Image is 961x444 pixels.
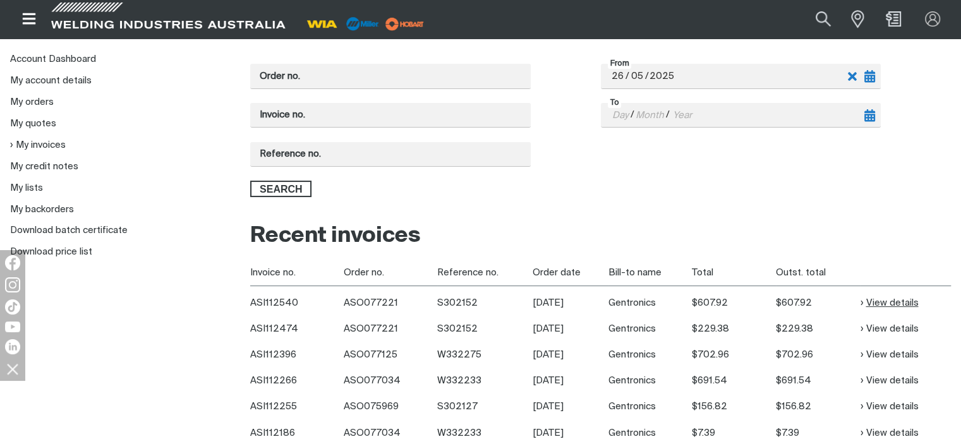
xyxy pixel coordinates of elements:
span: $702.96 [776,350,813,359]
span: $7.39 [776,428,799,438]
h2: Recent invoices [250,222,951,250]
th: ASI112540 [250,286,344,316]
button: Clear selected date [844,64,861,88]
th: Bill-to name [608,260,692,286]
td: Gentronics [608,286,692,316]
td: [DATE] [533,368,608,393]
td: [DATE] [533,316,608,342]
a: My account details [10,76,92,85]
img: hide socials [2,358,23,380]
span: $607.92 [692,298,728,308]
button: Toggle calendar [861,104,879,127]
a: My quotes [10,119,56,128]
td: [DATE] [533,286,608,316]
input: Product name or item number... [785,5,844,33]
td: [DATE] [533,393,608,419]
img: YouTube [5,321,20,332]
th: ASI112474 [250,316,344,342]
span: $691.54 [692,376,727,385]
img: miller [382,15,428,33]
th: Total [692,260,776,286]
input: Month [634,104,666,127]
td: Gentronics [608,393,692,419]
a: My orders [10,97,54,107]
th: Order date [533,260,608,286]
img: TikTok [5,299,20,315]
a: View details of Posted invoice detail ASI112266 [860,373,918,388]
td: ASO077221 [344,316,437,342]
a: My invoices [10,140,66,150]
span: $156.82 [692,402,727,411]
input: Day [610,64,626,88]
td: ASO077034 [344,368,437,393]
a: View details of Posted invoice detail ASI112186 [860,426,918,440]
input: Month [629,64,645,88]
input: Year [670,104,695,127]
td: W332275 [437,342,533,368]
span: $607.92 [776,298,812,308]
a: miller [382,19,428,28]
td: [DATE] [533,342,608,368]
th: Reference no. [437,260,533,286]
span: $702.96 [692,350,729,359]
th: ASI112266 [250,368,344,393]
td: Gentronics [608,342,692,368]
a: My lists [10,183,43,193]
span: $156.82 [776,402,811,411]
td: W332233 [437,368,533,393]
img: LinkedIn [5,339,20,354]
td: ASO077125 [344,342,437,368]
a: Account Dashboard [10,54,96,64]
a: View details of Posted invoice detail ASI112255 [860,399,918,414]
th: ASI112396 [250,342,344,368]
span: $691.54 [776,376,811,385]
a: Shopping cart (0 product(s)) [883,11,904,27]
img: Facebook [5,255,20,270]
span: $229.38 [776,324,813,333]
button: Search invoices [250,181,311,197]
th: Invoice no. [250,260,344,286]
a: View details of Posted invoice detail ASI112474 [860,321,918,336]
button: Search products [802,5,845,33]
th: Order no. [344,260,437,286]
a: View details of Posted invoice detail ASI112396 [860,347,918,362]
td: ASO077221 [344,286,437,316]
img: Instagram [5,277,20,292]
nav: My account [10,49,230,263]
button: Toggle calendar [861,64,879,88]
input: Year [649,64,675,88]
th: ASI112255 [250,393,344,419]
td: Gentronics [608,316,692,342]
span: Search [251,181,310,197]
th: Outst. total [776,260,860,286]
td: ASO075969 [344,393,437,419]
td: S302152 [437,316,533,342]
a: View details of Posted invoice detail ASI112540 [860,296,918,310]
span: $7.39 [692,428,715,438]
td: S302127 [437,393,533,419]
a: My backorders [10,205,74,214]
input: Day [610,104,631,127]
span: $229.38 [692,324,729,333]
a: Download price list [10,247,92,256]
a: My credit notes [10,162,78,171]
td: Gentronics [608,368,692,393]
a: Download batch certificate [10,225,128,235]
td: S302152 [437,286,533,316]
